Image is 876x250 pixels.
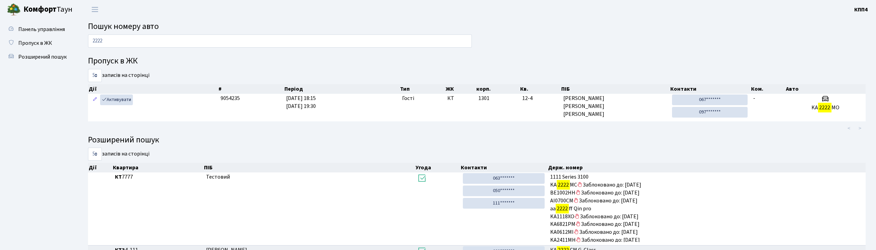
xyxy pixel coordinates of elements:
mark: 2222 [556,204,569,213]
span: [DATE] 18:15 [DATE] 19:30 [286,94,316,110]
span: 1111 Series 3100 KA MC Заблоковано до: [DATE] BE1002HH Заблоковано до: [DATE] АІ0700СМ Заблокован... [550,173,863,242]
mark: 2222 [557,180,570,190]
th: Дії [88,84,218,94]
h4: Розширений пошук [88,135,866,145]
b: КПП4 [854,6,868,13]
b: КТ [115,173,122,181]
th: Ком. [750,84,785,94]
th: ПІБ [203,163,415,172]
label: записів на сторінці [88,148,149,161]
th: ПІБ [561,84,670,94]
span: Таун [23,4,72,16]
th: Контакти [460,163,547,172]
span: 9054235 [221,94,240,102]
th: Дії [88,163,112,172]
th: Контакти [670,84,751,94]
span: 1301 [478,94,489,102]
span: Розширений пошук [18,53,67,61]
mark: 2222 [818,103,831,112]
a: Активувати [100,94,133,105]
th: Кв. [519,84,561,94]
a: Панель управління [3,22,72,36]
th: # [218,84,283,94]
th: Авто [785,84,866,94]
th: Тип [399,84,445,94]
span: Тестовий [206,173,230,181]
span: Панель управління [18,26,65,33]
th: Угода [415,163,460,172]
b: Комфорт [23,4,57,15]
th: Держ. номер [547,163,866,172]
th: Період [284,84,400,94]
img: logo.png [7,3,21,17]
button: Переключити навігацію [86,4,104,15]
span: КТ [447,94,473,102]
h4: Пропуск в ЖК [88,56,866,66]
th: Квартира [112,163,204,172]
span: 12-4 [522,94,558,102]
a: Пропуск в ЖК [3,36,72,50]
th: корп. [476,84,519,94]
span: - [753,94,755,102]
span: [PERSON_NAME] [PERSON_NAME] [PERSON_NAME] [563,94,667,118]
span: Пошук номеру авто [88,20,159,32]
a: КПП4 [854,6,868,14]
a: Розширений пошук [3,50,72,64]
span: Гості [402,94,414,102]
h5: KA MO [788,104,863,111]
span: 7777 [115,173,201,181]
th: ЖК [445,84,476,94]
span: Пропуск в ЖК [18,39,52,47]
label: записів на сторінці [88,69,149,82]
select: записів на сторінці [88,69,102,82]
input: Пошук [88,34,472,48]
select: записів на сторінці [88,148,102,161]
a: Редагувати [91,94,99,105]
